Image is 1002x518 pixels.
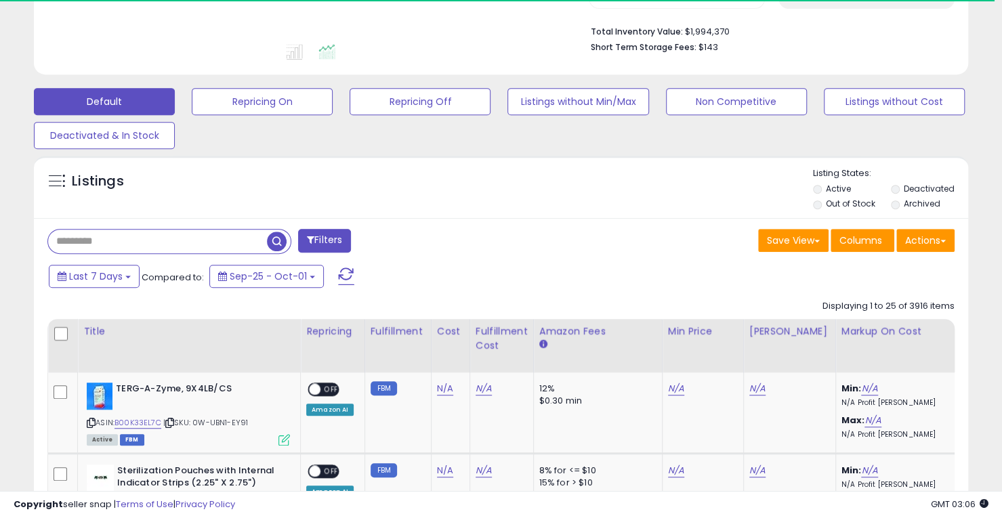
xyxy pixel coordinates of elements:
a: N/A [668,464,684,477]
span: OFF [320,384,342,395]
span: FBM [120,434,144,446]
button: Save View [758,229,829,252]
button: Sep-25 - Oct-01 [209,265,324,288]
div: Markup on Cost [841,324,959,339]
a: N/A [476,464,492,477]
a: Terms of Use [116,498,173,511]
a: Privacy Policy [175,498,235,511]
div: $0.30 min [539,395,652,407]
span: Sep-25 - Oct-01 [230,269,307,283]
th: The percentage added to the cost of goods (COGS) that forms the calculator for Min & Max prices. [835,319,964,372]
a: N/A [437,382,453,395]
a: N/A [668,382,684,395]
button: Listings without Cost [824,88,965,115]
div: Amazon AI [306,404,354,416]
strong: Copyright [14,498,63,511]
button: Actions [896,229,955,252]
button: Deactivated & In Stock [34,122,175,149]
button: Filters [298,229,351,253]
button: Last 7 Days [49,265,140,288]
a: B00K33EL7C [114,417,161,429]
h5: Listings [72,172,124,191]
small: Amazon Fees. [539,339,547,351]
a: N/A [437,464,453,477]
label: Deactivated [904,183,955,194]
button: Repricing Off [350,88,490,115]
a: N/A [861,382,877,395]
small: FBM [371,381,397,395]
div: Title [83,324,295,339]
button: Non Competitive [666,88,807,115]
a: N/A [476,382,492,395]
a: N/A [861,464,877,477]
span: OFF [320,465,342,477]
div: Fulfillment Cost [476,324,528,353]
b: Min: [841,382,862,395]
div: Amazon Fees [539,324,656,339]
a: N/A [749,382,766,395]
div: 8% for <= $10 [539,465,652,477]
img: 311yQ4Uza-L._SL40_.jpg [87,465,114,492]
p: N/A Profit [PERSON_NAME] [841,430,954,439]
b: Total Inventory Value: [591,26,683,37]
span: Last 7 Days [69,269,123,283]
b: Min: [841,464,862,477]
div: Fulfillment [371,324,425,339]
div: Repricing [306,324,359,339]
div: seller snap | | [14,498,235,511]
div: 15% for > $10 [539,477,652,489]
b: TERG-A-Zyme, 9X4LB/CS [116,383,280,399]
li: $1,994,370 [591,22,944,39]
b: Max: [841,414,865,427]
small: FBM [371,463,397,477]
span: | SKU: 0W-UBN1-EY91 [163,417,248,428]
b: Short Term Storage Fees: [591,41,696,53]
label: Archived [904,198,940,209]
div: ASIN: [87,383,290,444]
span: Compared to: [142,271,204,284]
div: 12% [539,383,652,395]
div: Min Price [668,324,738,339]
p: Listing States: [813,167,968,180]
button: Listings without Min/Max [507,88,648,115]
p: N/A Profit [PERSON_NAME] [841,398,954,408]
label: Out of Stock [826,198,875,209]
div: [PERSON_NAME] [749,324,830,339]
b: Sterilization Pouches with Internal Indicator Strips (2.25" X 2.75") [117,465,282,493]
img: 31wZDdhmGdL._SL40_.jpg [87,383,112,410]
a: N/A [749,464,766,477]
button: Default [34,88,175,115]
label: Active [826,183,851,194]
span: $143 [698,41,718,53]
div: Displaying 1 to 25 of 3916 items [822,300,955,313]
span: All listings currently available for purchase on Amazon [87,434,118,446]
div: Cost [437,324,464,339]
a: N/A [864,414,881,427]
span: Columns [839,234,882,247]
span: 2025-10-9 03:06 GMT [931,498,988,511]
button: Repricing On [192,88,333,115]
button: Columns [831,229,894,252]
